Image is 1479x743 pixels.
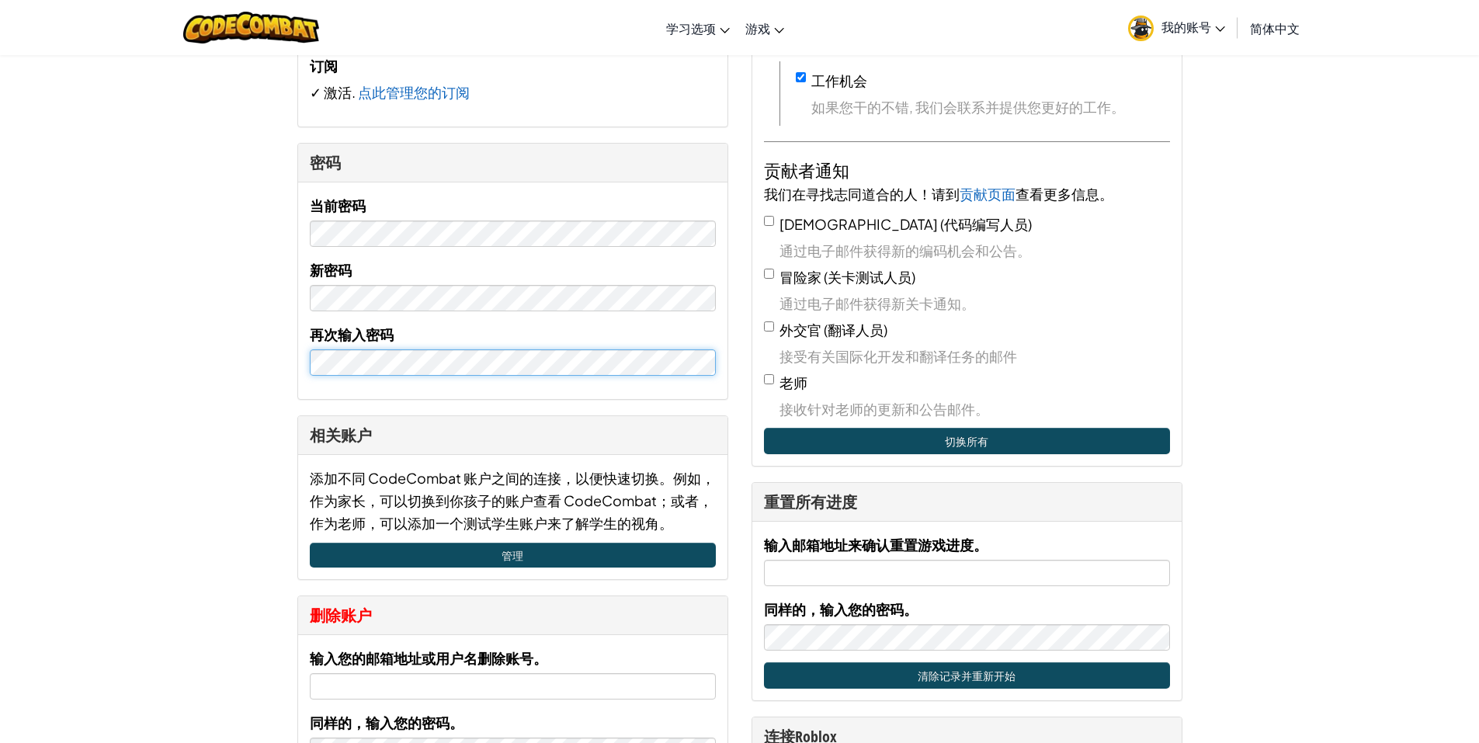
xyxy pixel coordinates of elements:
[745,20,770,36] span: 游戏
[324,83,352,101] span: 激活
[310,194,366,217] label: 当前密码
[779,268,821,286] span: 冒险家
[658,7,738,49] a: 学习选项
[940,215,1032,233] span: (代码编写人员)
[1161,19,1225,35] span: 我的账号
[666,20,716,36] span: 学习选项
[1250,20,1300,36] span: 简体中文
[811,71,867,89] label: 工作机会
[779,215,938,233] span: [DEMOGRAPHIC_DATA]
[779,373,807,391] span: 老师
[824,321,887,339] span: (翻译人员)
[738,7,792,49] a: 游戏
[811,95,1170,118] span: 如果您干的不错, 我们会联系并提供您更好的工作。
[1120,3,1233,52] a: 我的账号
[310,83,324,101] span: ✓
[764,662,1170,689] button: 清除记录并重新开始
[779,292,1170,314] span: 通过电子邮件获得新关卡通知。
[1016,185,1113,203] span: 查看更多信息。
[1242,7,1307,49] a: 简体中文
[310,467,716,534] div: 添加不同 CodeCombat 账户之间的连接，以便快速切换。例如，作为家长，可以切换到你孩子的账户查看 CodeCombat；或者，作为老师，可以添加一个测试学生账户来了解学生的视角。
[779,239,1170,262] span: 通过电子邮件获得新的编码机会和公告。
[310,259,352,281] label: 新密码
[310,543,716,568] a: 管理
[779,321,821,339] span: 外交官
[352,83,358,101] span: .
[1128,16,1154,41] img: avatar
[764,598,918,620] label: 同样的，输入您的密码。
[310,54,338,77] label: 订阅
[764,491,1170,513] div: 重置所有进度
[310,323,394,345] label: 再次输入密码
[764,158,1170,182] h4: 贡献者通知
[310,151,716,174] div: 密码
[764,533,988,556] label: 输入邮箱地址来确认重置游戏进度。
[960,185,1016,203] a: 贡献页面
[764,185,960,203] span: 我们在寻找志同道合的人！请到
[310,711,463,734] label: 同样的，输入您的密码。
[310,647,547,669] label: 输入您的邮箱地址或用户名删除账号。
[824,268,915,286] span: (关卡测试人员)
[183,12,319,43] img: CodeCombat logo
[310,604,716,627] div: 删除账户
[779,398,1170,420] span: 接收针对老师的更新和公告邮件。
[310,424,716,446] div: 相关账户
[358,83,470,101] a: 点此管理您的订阅
[764,428,1170,454] button: 切换所有
[779,345,1170,367] span: 接受有关国际化开发和翻译任务的邮件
